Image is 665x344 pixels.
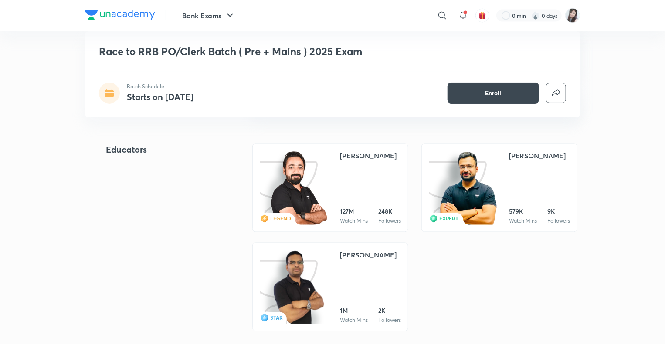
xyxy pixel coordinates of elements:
[547,218,570,225] div: Followers
[509,151,566,161] div: [PERSON_NAME]
[106,144,224,157] h4: Educators
[260,151,325,225] img: icon
[260,250,325,324] img: icon
[439,151,498,226] img: educator
[509,218,537,225] div: Watch Mins
[340,151,397,161] div: [PERSON_NAME]
[252,144,408,232] a: iconeducatorLEGEND[PERSON_NAME]127MWatch Mins248KFollowers
[429,151,494,225] img: icon
[531,11,540,20] img: streak
[378,207,401,216] div: 248K
[485,89,502,97] span: Enroll
[565,8,580,23] img: Manjeet Kaur
[340,307,368,315] div: 1M
[478,12,486,20] img: avatar
[340,317,368,324] div: Watch Mins
[271,151,327,226] img: educator
[439,215,458,222] span: EXPERT
[177,7,241,24] button: Bank Exams
[378,317,401,324] div: Followers
[252,243,408,331] a: iconeducatorSTAR[PERSON_NAME]1MWatch Mins2KFollowers
[509,207,537,216] div: 579K
[448,83,539,104] button: Enroll
[127,83,193,90] p: Batch Schedule
[378,218,401,225] div: Followers
[99,45,440,58] h1: Race to RRB PO/Clerk Batch ( Pre + Mains ) 2025 Exam
[127,91,193,103] h4: Starts on [DATE]
[378,307,401,315] div: 2K
[270,215,291,222] span: LEGEND
[340,218,368,225] div: Watch Mins
[85,10,155,22] a: Company Logo
[340,250,397,261] div: [PERSON_NAME]
[475,9,489,23] button: avatar
[85,10,155,20] img: Company Logo
[421,144,577,232] a: iconeducatorEXPERT[PERSON_NAME]579KWatch Mins9KFollowers
[340,207,368,216] div: 127M
[270,314,283,321] span: STAR
[272,250,325,325] img: educator
[547,207,570,216] div: 9K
